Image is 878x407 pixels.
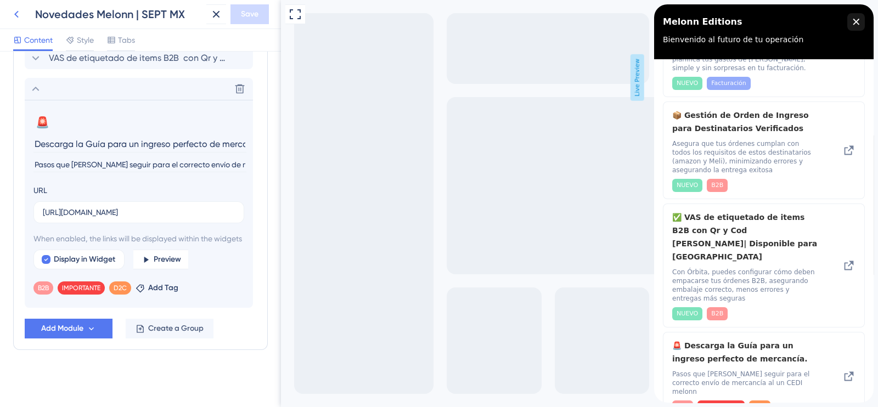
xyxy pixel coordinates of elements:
span: 📦 Gestión de Orden de Ingreso para Destinatarios Verificados [18,104,165,131]
div: VAS de etiquetado de items B2B con Qr y Cod [PERSON_NAME]| Disponible para [GEOGRAPHIC_DATA] [25,47,256,69]
div: Novedades Melonn | SEPT MX [35,7,202,22]
span: Asegura que tus órdenes cumplan con todos los requisitos de estos destinatarios (amazon y Meli), ... [18,135,165,170]
div: URL [33,184,47,197]
div: close resource center [193,9,211,26]
span: NUEVO [22,305,44,314]
span: Add Module [41,322,83,335]
span: Tabs [118,33,135,47]
div: Gestión de Orden de Ingreso para Destinatarios Verificados [18,104,165,188]
span: NUEVO [22,177,44,185]
span: B2B [57,305,69,314]
input: your.website.com/path [43,206,235,218]
span: Display in Widget [54,253,115,266]
input: Description [33,157,246,172]
span: IMPORTANTE [62,284,100,292]
button: 🚨 [33,114,51,131]
span: Facturación [57,75,92,83]
button: Add Tag [136,281,178,295]
span: ✅ VAS de etiquetado de items B2B con Qr y Cod [PERSON_NAME]| Disponible para [GEOGRAPHIC_DATA] [18,206,165,259]
span: Style [77,33,94,47]
span: B2B [57,177,69,185]
span: NUEVO [22,75,44,83]
span: D2C [114,284,127,292]
span: VAS de etiquetado de items B2B con Qr y Cod [PERSON_NAME]| Disponible para [GEOGRAPHIC_DATA] [49,52,230,65]
button: Save [230,4,269,24]
span: Save [241,8,258,21]
span: Add Tag [148,281,178,295]
img: launcher-image-alternative-text [14,3,35,25]
button: Add Module [25,319,112,338]
span: Preview [154,253,181,266]
button: Create a Group [126,319,213,338]
span: Melonn Editions [9,9,88,26]
span: Bienvenido al futuro de tu operación [9,31,149,39]
span: Live Preview [350,54,363,101]
span: 🚨 Descarga la Guía para un ingreso perfecto de mercancía. [18,335,165,361]
div: 3 [47,10,52,19]
span: Pasos que [PERSON_NAME] seguir para el correcto envío de mercancía al un CEDI melonn [18,365,165,392]
button: Preview [133,250,188,269]
span: Con Órbita, puedes configurar cómo deben empacarse tus órdenes B2B, asegurando embalaje correcto,... [18,263,165,298]
span: When enabled, the links will be displayed within the widgets [33,232,244,245]
span: Content [24,33,53,47]
span: B2B [38,284,49,292]
span: Create a Group [148,322,204,335]
div: VAS de etiquetado de items B2B con Qr y Cod de Barras| Disponible para México [18,206,165,316]
input: Header [33,135,246,152]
